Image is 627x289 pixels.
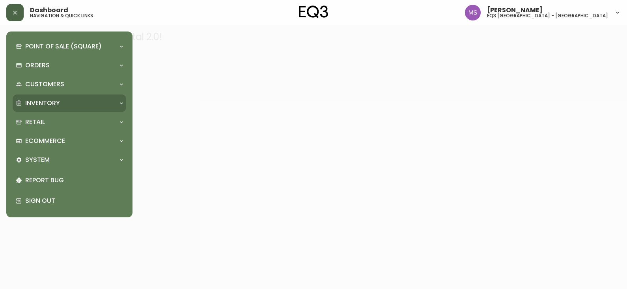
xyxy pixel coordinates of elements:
[13,170,126,191] div: Report Bug
[25,156,50,164] p: System
[25,137,65,145] p: Ecommerce
[25,118,45,126] p: Retail
[25,99,60,107] p: Inventory
[13,113,126,131] div: Retail
[13,38,126,55] div: Point of Sale (Square)
[30,7,68,13] span: Dashboard
[13,94,126,112] div: Inventory
[13,57,126,74] div: Orders
[487,7,543,13] span: [PERSON_NAME]
[25,196,123,205] p: Sign Out
[13,151,126,169] div: System
[13,191,126,211] div: Sign Out
[25,61,50,70] p: Orders
[25,80,64,89] p: Customers
[13,76,126,93] div: Customers
[465,5,481,20] img: 1b6e43211f6f3cc0b0729c9049b8e7af
[30,13,93,18] h5: navigation & quick links
[25,176,123,185] p: Report Bug
[487,13,608,18] h5: eq3 [GEOGRAPHIC_DATA] - [GEOGRAPHIC_DATA]
[25,42,102,51] p: Point of Sale (Square)
[299,6,328,18] img: logo
[13,132,126,150] div: Ecommerce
